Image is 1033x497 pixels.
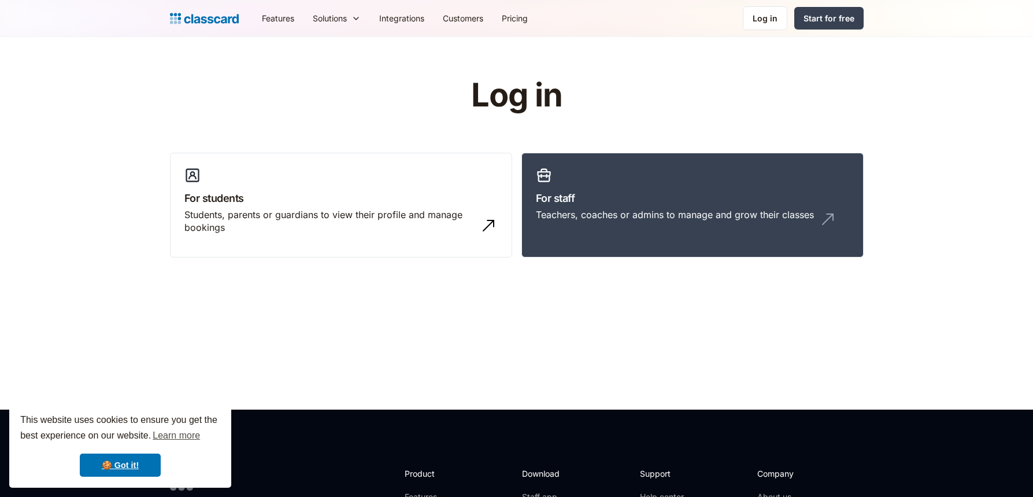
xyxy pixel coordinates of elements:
[753,12,777,24] div: Log in
[313,12,347,24] div: Solutions
[405,467,466,480] h2: Product
[9,402,231,488] div: cookieconsent
[151,427,202,444] a: learn more about cookies
[794,7,864,30] a: Start for free
[493,5,537,31] a: Pricing
[743,6,787,30] a: Log in
[370,5,434,31] a: Integrations
[536,190,849,206] h3: For staff
[536,208,814,221] div: Teachers, coaches or admins to manage and grow their classes
[804,12,854,24] div: Start for free
[640,467,687,480] h2: Support
[170,10,239,27] a: home
[184,190,498,206] h3: For students
[20,413,220,444] span: This website uses cookies to ensure you get the best experience on our website.
[184,208,475,234] div: Students, parents or guardians to view their profile and manage bookings
[333,78,700,113] h1: Log in
[303,5,370,31] div: Solutions
[521,153,864,258] a: For staffTeachers, coaches or admins to manage and grow their classes
[253,5,303,31] a: Features
[757,467,834,480] h2: Company
[170,153,512,258] a: For studentsStudents, parents or guardians to view their profile and manage bookings
[434,5,493,31] a: Customers
[80,454,161,477] a: dismiss cookie message
[522,467,569,480] h2: Download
